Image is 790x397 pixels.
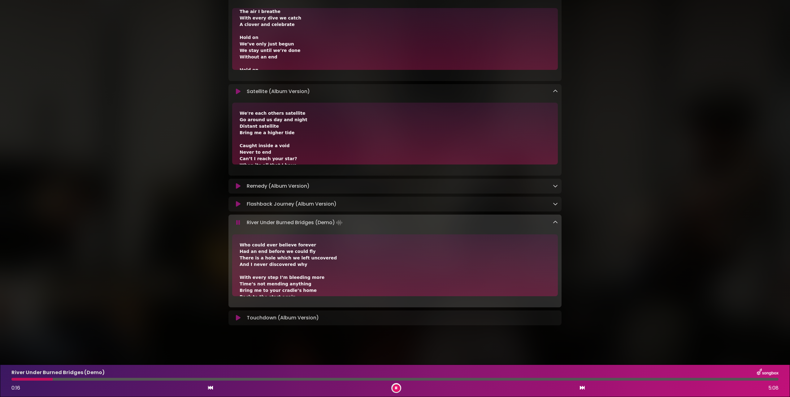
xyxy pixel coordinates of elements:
[247,182,310,190] p: Remedy (Album Version)
[247,88,310,95] p: Satellite (Album Version)
[247,200,336,208] p: Flashback Journey (Album Version)
[240,110,550,305] div: We're each others satellite Go around us day and night Distant satellite Bring me a higher tide C...
[335,218,344,227] img: waveform4.gif
[247,314,319,322] p: Touchdown (Album Version)
[247,218,344,227] p: River Under Burned Bridges (Demo)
